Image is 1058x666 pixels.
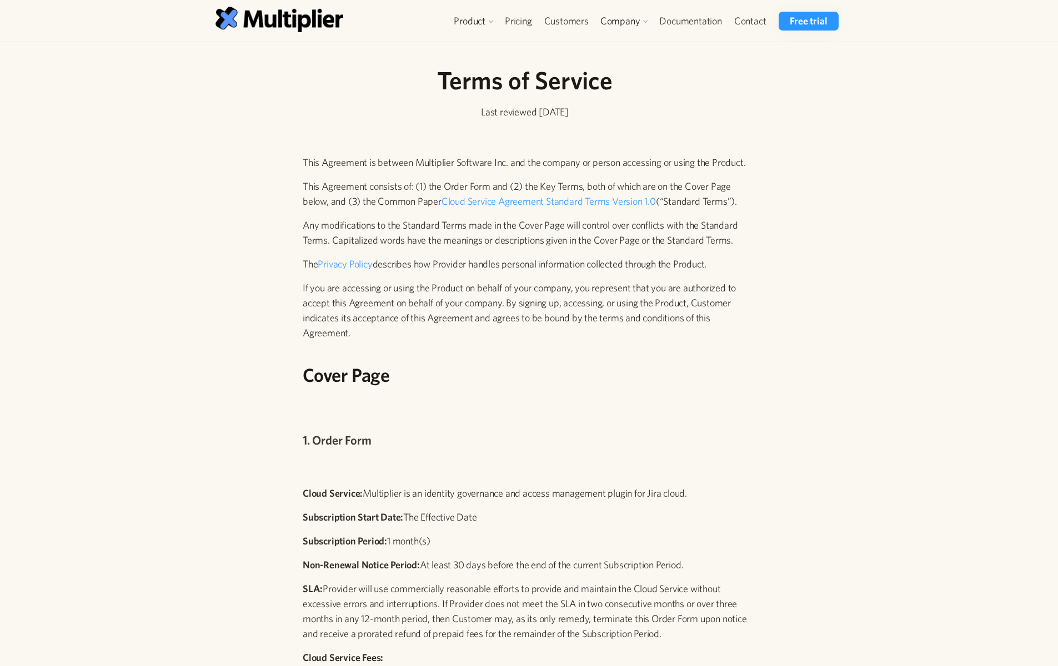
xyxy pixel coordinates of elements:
h1: Terms of Service [303,64,747,95]
a: Customers [538,12,595,31]
strong: Subscription Period: [303,535,387,547]
h4: ‍ [303,462,747,480]
a: Privacy Policy [318,258,372,270]
p: Last reviewed [DATE] [303,104,747,119]
p: Any modifications to the Standard Terms made in the Cover Page will control over conflicts with t... [303,218,747,248]
strong: Non-Renewal Notice Period: [303,559,420,571]
a: Contact [728,12,773,31]
p: At least 30 days before the end of the current Subscription Period. [303,557,747,572]
strong: Cloud Service: [303,487,363,499]
a: Free trial [779,12,838,31]
strong: Subscription Start Date: [303,511,403,523]
p: Multiplier is an identity governance and access management plugin for Jira cloud. [303,486,747,501]
h2: Cover Page [303,364,747,387]
p: If you are accessing or using the Product on behalf of your company, you represent that you are a... [303,280,747,355]
p: The Effective Date [303,509,747,524]
h2: ‍ [303,396,747,418]
strong: Cloud Service Fees: [303,652,383,663]
p: 1 month(s) [303,533,747,548]
h4: 1. Order Form [303,432,747,449]
p: This Agreement is between Multiplier Software Inc. and the company or person accessing or using t... [303,155,747,170]
div: Product [454,14,485,28]
div: Company [595,12,654,31]
a: Pricing [499,12,538,31]
a: Documentation [653,12,728,31]
div: Product [448,12,499,31]
div: Company [600,14,640,28]
p: The describes how Provider handles personal information collected through the Product. [303,256,747,271]
strong: SLA: [303,583,323,594]
p: Provider will use commercially reasonable efforts to provide and maintain the Cloud Service witho... [303,581,747,641]
p: This Agreement consists of: (1) the Order Form and (2) the Key Terms, both of which are on the Co... [303,179,747,209]
a: Cloud Service Agreement Standard Terms Version 1.0 [442,195,656,207]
